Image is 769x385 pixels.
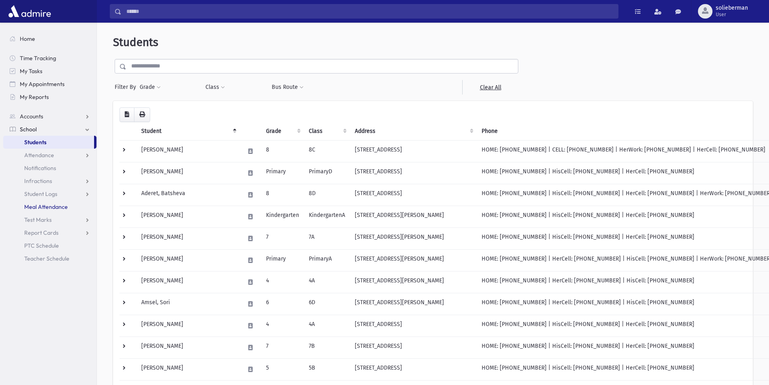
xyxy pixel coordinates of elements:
a: Accounts [3,110,96,123]
td: [STREET_ADDRESS][PERSON_NAME] [350,293,477,315]
a: Infractions [3,175,96,187]
td: 8 [261,140,304,162]
td: PrimaryA [304,249,350,271]
span: User [716,11,748,18]
span: My Appointments [20,80,65,88]
td: Primary [261,162,304,184]
td: 5B [304,358,350,380]
td: 7 [261,337,304,358]
th: Class: activate to sort column ascending [304,122,350,141]
span: Infractions [24,177,52,185]
span: Students [24,139,46,146]
span: Notifications [24,164,56,172]
td: [PERSON_NAME] [136,206,240,227]
td: [STREET_ADDRESS] [350,162,477,184]
td: Aderet, Batsheva [136,184,240,206]
span: Time Tracking [20,55,56,62]
span: Home [20,35,35,42]
button: Grade [139,80,161,95]
a: Attendance [3,149,96,162]
th: Grade: activate to sort column ascending [261,122,304,141]
span: Accounts [20,113,43,120]
a: My Appointments [3,78,96,90]
td: 6 [261,293,304,315]
input: Search [122,4,618,19]
td: 8D [304,184,350,206]
span: Filter By [115,83,139,91]
span: Report Cards [24,229,59,236]
img: AdmirePro [6,3,53,19]
td: [PERSON_NAME] [136,162,240,184]
a: PTC Schedule [3,239,96,252]
td: 7A [304,227,350,249]
td: [STREET_ADDRESS] [350,337,477,358]
td: 8C [304,140,350,162]
span: Meal Attendance [24,203,68,210]
a: Teacher Schedule [3,252,96,265]
td: PrimaryD [304,162,350,184]
td: [PERSON_NAME] [136,227,240,249]
td: [STREET_ADDRESS][PERSON_NAME] [350,206,477,227]
td: [PERSON_NAME] [136,140,240,162]
span: Students [113,36,158,49]
button: CSV [119,107,134,122]
td: Amsel, Sori [136,293,240,315]
a: School [3,123,96,136]
span: Student Logs [24,190,57,198]
span: Attendance [24,151,54,159]
button: Class [205,80,225,95]
td: 6D [304,293,350,315]
a: Students [3,136,94,149]
td: 7 [261,227,304,249]
a: My Reports [3,90,96,103]
span: Teacher Schedule [24,255,69,262]
span: solieberman [716,5,748,11]
td: 8 [261,184,304,206]
a: Clear All [462,80,518,95]
a: Report Cards [3,226,96,239]
a: Notifications [3,162,96,175]
a: Test Marks [3,213,96,226]
td: [PERSON_NAME] [136,337,240,358]
button: Print [134,107,150,122]
td: KindergartenA [304,206,350,227]
a: Time Tracking [3,52,96,65]
td: Kindergarten [261,206,304,227]
td: 5 [261,358,304,380]
td: [STREET_ADDRESS] [350,140,477,162]
span: My Tasks [20,67,42,75]
td: 4 [261,271,304,293]
td: 4A [304,271,350,293]
td: 4A [304,315,350,337]
td: [STREET_ADDRESS] [350,358,477,380]
span: Test Marks [24,216,52,223]
th: Address: activate to sort column ascending [350,122,477,141]
span: School [20,126,37,133]
a: My Tasks [3,65,96,78]
td: Primary [261,249,304,271]
span: PTC Schedule [24,242,59,249]
td: [STREET_ADDRESS][PERSON_NAME] [350,249,477,271]
td: 7B [304,337,350,358]
td: [PERSON_NAME] [136,271,240,293]
td: 4 [261,315,304,337]
td: [STREET_ADDRESS][PERSON_NAME] [350,227,477,249]
td: [PERSON_NAME] [136,315,240,337]
button: Bus Route [271,80,304,95]
td: [STREET_ADDRESS] [350,315,477,337]
td: [STREET_ADDRESS][PERSON_NAME] [350,271,477,293]
a: Meal Attendance [3,200,96,213]
td: [STREET_ADDRESS] [350,184,477,206]
td: [PERSON_NAME] [136,358,240,380]
span: My Reports [20,93,49,101]
th: Student: activate to sort column descending [136,122,240,141]
a: Home [3,32,96,45]
a: Student Logs [3,187,96,200]
td: [PERSON_NAME] [136,249,240,271]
